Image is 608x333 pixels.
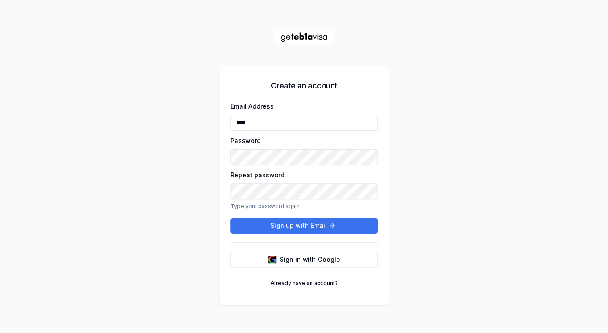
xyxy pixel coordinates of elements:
[268,256,276,263] img: google logo
[230,137,261,144] label: Password
[273,29,335,44] a: Home Page
[280,255,340,264] span: Sign in with Google
[271,80,337,92] h5: Create an account
[230,252,378,267] button: Sign in with Google
[273,29,335,44] img: geteb1avisa logo
[265,276,343,290] a: Already have an account?
[230,171,285,179] label: Repeat password
[230,203,378,213] p: Type your password again
[230,218,378,234] button: Sign up with Email
[230,102,274,110] label: Email Address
